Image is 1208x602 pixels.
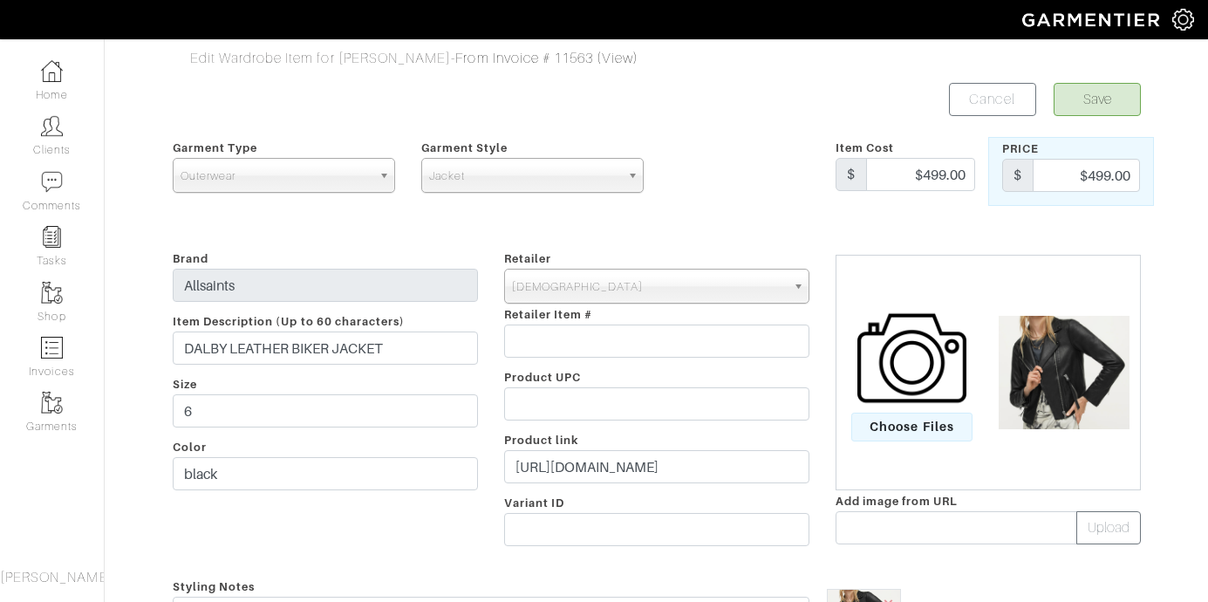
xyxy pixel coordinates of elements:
span: Product link [504,434,579,447]
span: Size [173,378,197,391]
button: Save [1054,83,1141,116]
span: Edit Wardrobe Item for [PERSON_NAME] [190,51,452,66]
span: Garment Type [173,141,258,154]
span: Price [1002,142,1039,155]
img: orders-icon-0abe47150d42831381b5fb84f609e132dff9fe21cb692f30cb5eec754e2cba89.png [41,337,63,359]
span: Choose Files [851,413,973,441]
img: dashboard-icon-dbcd8f5a0b271acd01030246c82b418ddd0df26cd7fceb0bd07c9910d44c42f6.png [41,60,63,82]
span: Product UPC [504,371,582,384]
span: Variant ID [504,496,565,510]
span: Jacket [429,159,620,194]
span: Styling Notes [173,574,256,599]
img: comment-icon-a0a6a9ef722e966f86d9cbdc48e553b5cf19dbc54f86b18d962a5391bc8f6eb6.png [41,171,63,193]
img: garments-icon-b7da505a4dc4fd61783c78ac3ca0ef83fa9d6f193b1c9dc38574b1d14d53ca28.png [41,282,63,304]
img: Screen%20Shot%202022-08-22%20at%203.10.14%20PM.png [990,316,1138,428]
img: garmentier-logo-header-white-b43fb05a5012e4ada735d5af1a66efaba907eab6374d6393d1fbf88cb4ef424d.png [1013,4,1172,35]
a: Cancel [949,83,1036,116]
span: Item Description (Up to 60 characters) [173,315,406,328]
span: [DEMOGRAPHIC_DATA] [512,270,786,304]
div: $ [1002,159,1034,192]
span: Brand [173,252,208,265]
button: Upload [1076,511,1141,544]
img: reminder-icon-8004d30b9f0a5d33ae49ab947aed9ed385cf756f9e5892f1edd6e32f2345188e.png [41,226,63,248]
span: Item Cost [836,141,894,154]
img: garments-icon-b7da505a4dc4fd61783c78ac3ca0ef83fa9d6f193b1c9dc38574b1d14d53ca28.png [41,392,63,414]
span: Add image from URL [836,495,959,508]
img: camera-icon-fc4d3dba96d4bd47ec8a31cd2c90eca330c9151d3c012df1ec2579f4b5ff7bac.png [857,304,966,413]
span: Retailer Item # [504,308,593,321]
img: gear-icon-white-bd11855cb880d31180b6d7d6211b90ccbf57a29d726f0c71d8c61bd08dd39cc2.png [1172,9,1194,31]
span: Garment Style [421,141,508,154]
a: From Invoice # 11563 (View) [455,51,638,66]
span: Color [173,441,207,454]
div: $ [836,158,867,191]
span: Outerwear [181,159,372,194]
span: Retailer [504,252,551,265]
img: clients-icon-6bae9207a08558b7cb47a8932f037763ab4055f8c8b6bfacd5dc20c3e0201464.png [41,115,63,137]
